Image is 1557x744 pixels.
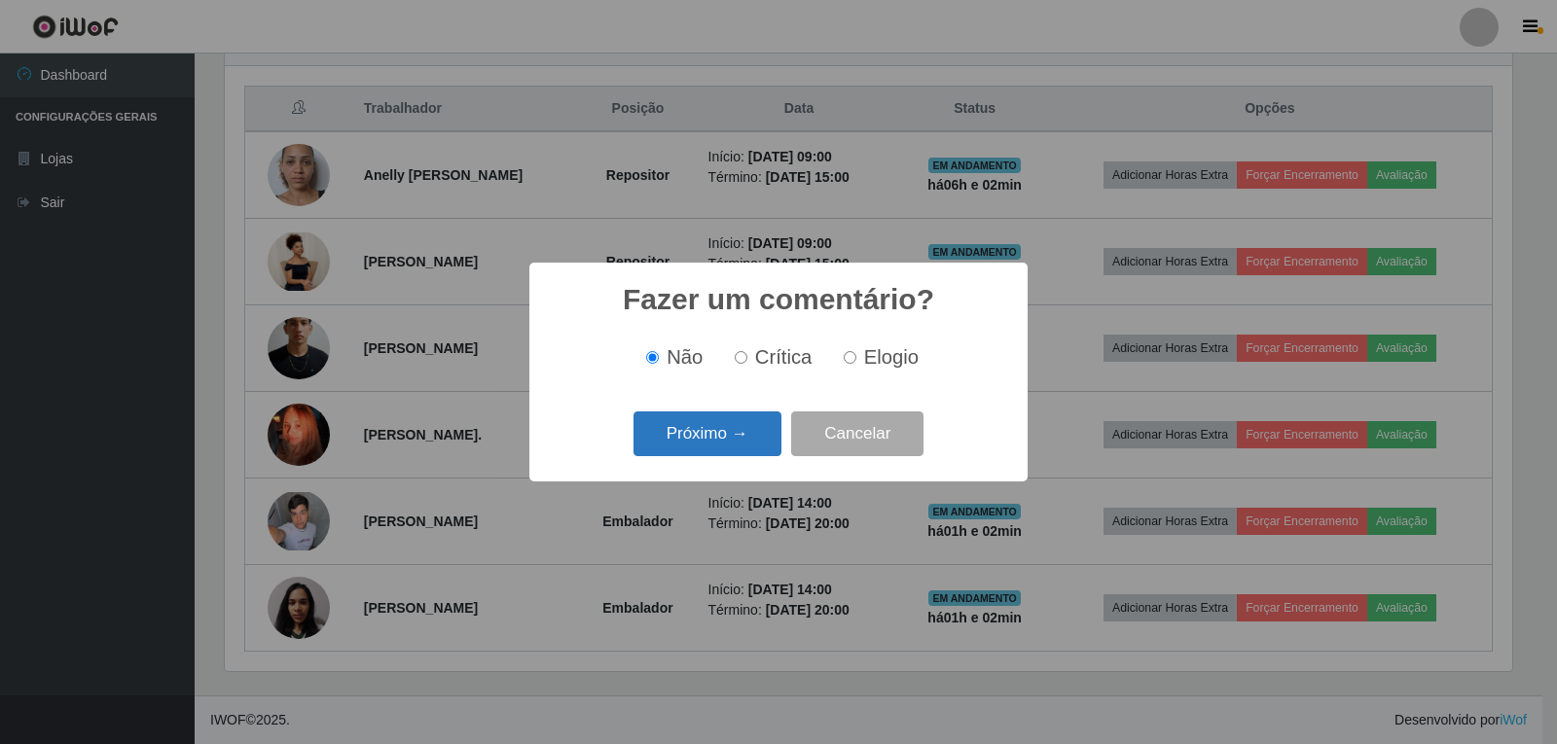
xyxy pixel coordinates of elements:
[646,351,659,364] input: Não
[864,346,919,368] span: Elogio
[735,351,747,364] input: Crítica
[623,282,934,317] h2: Fazer um comentário?
[844,351,856,364] input: Elogio
[755,346,813,368] span: Crítica
[791,411,923,457] button: Cancelar
[667,346,703,368] span: Não
[634,411,781,457] button: Próximo →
